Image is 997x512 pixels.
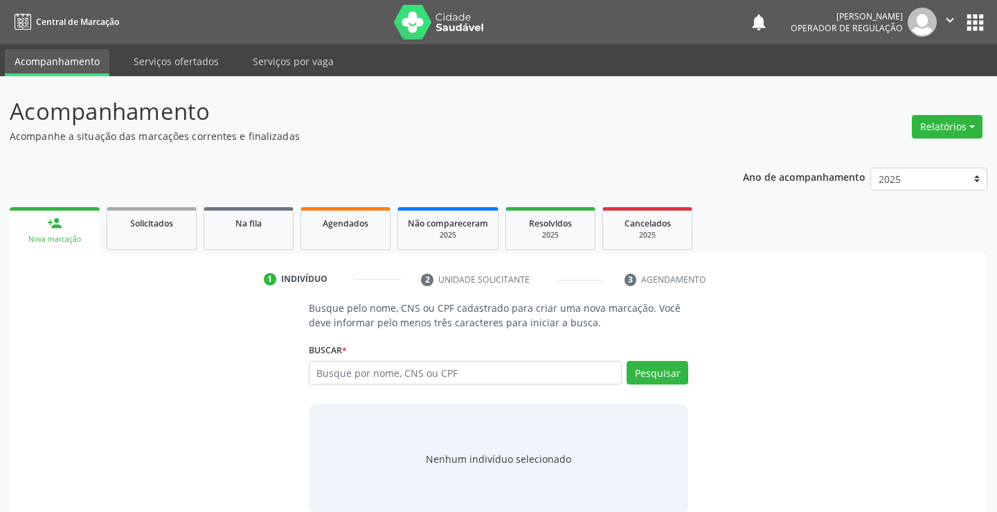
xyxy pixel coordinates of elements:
[408,218,488,229] span: Não compareceram
[791,10,903,22] div: [PERSON_NAME]
[963,10,987,35] button: apps
[625,218,671,229] span: Cancelados
[529,218,572,229] span: Resolvidos
[19,234,90,245] div: Nova marcação
[942,12,958,28] i: 
[235,218,262,229] span: Na fila
[309,301,689,330] p: Busque pelo nome, CNS ou CPF cadastrado para criar uma nova marcação. Você deve informar pelo men...
[323,218,368,229] span: Agendados
[743,168,865,185] p: Ano de acompanhamento
[243,49,343,73] a: Serviços por vaga
[10,94,694,129] p: Acompanhamento
[5,49,109,76] a: Acompanhamento
[791,22,903,34] span: Operador de regulação
[281,273,327,285] div: Indivíduo
[937,8,963,37] button: 
[613,230,682,240] div: 2025
[627,361,688,385] button: Pesquisar
[309,339,347,361] label: Buscar
[36,16,119,28] span: Central de Marcação
[10,10,119,33] a: Central de Marcação
[309,361,622,385] input: Busque por nome, CNS ou CPF
[124,49,228,73] a: Serviços ofertados
[130,218,173,229] span: Solicitados
[426,452,571,466] div: Nenhum indivíduo selecionado
[912,115,982,139] button: Relatórios
[408,230,488,240] div: 2025
[264,273,276,285] div: 1
[10,129,694,143] p: Acompanhe a situação das marcações correntes e finalizadas
[516,230,585,240] div: 2025
[908,8,937,37] img: img
[47,215,62,231] div: person_add
[749,12,769,32] button: notifications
